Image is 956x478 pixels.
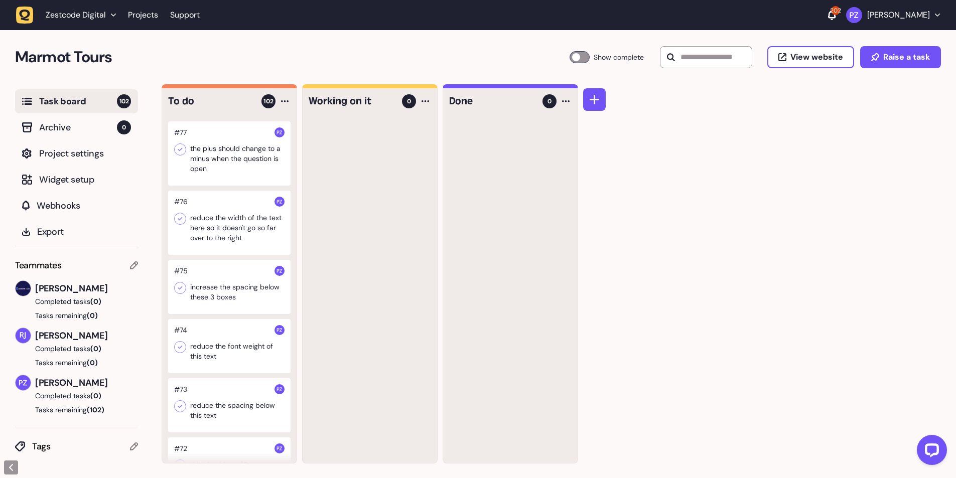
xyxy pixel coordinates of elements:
button: View website [767,46,854,68]
span: Project settings [39,146,131,161]
button: Completed tasks(0) [15,344,130,354]
span: (0) [90,344,101,353]
span: Tags [32,439,130,453]
img: Paris Zisis [275,266,285,276]
img: Paris Zisis [16,375,31,390]
button: Tasks remaining(0) [15,358,138,368]
h2: Marmot Tours [15,45,570,69]
img: Harry Robinson [16,281,31,296]
span: Raise a task [883,53,930,61]
span: [PERSON_NAME] [35,376,138,390]
span: Webhooks [37,199,131,213]
span: Widget setup [39,173,131,187]
h4: Done [449,94,535,108]
span: Export [37,225,131,239]
span: Show complete [594,51,644,63]
button: Task board102 [15,89,138,113]
div: 202 [831,6,840,15]
button: Zestcode Digital [16,6,122,24]
button: Widget setup [15,168,138,192]
h4: Working on it [309,94,395,108]
button: Completed tasks(0) [15,391,130,401]
a: Projects [128,6,158,24]
span: Task board [39,94,117,108]
img: Paris Zisis [275,325,285,335]
span: [PERSON_NAME] [35,329,138,343]
a: Support [170,10,200,20]
button: Completed tasks(0) [15,296,130,306]
span: 0 [117,120,131,134]
h4: To do [168,94,254,108]
span: 102 [263,97,274,106]
iframe: LiveChat chat widget [909,431,951,473]
img: Paris Zisis [846,7,862,23]
button: Raise a task [860,46,941,68]
span: 102 [117,94,131,108]
button: Export [15,220,138,244]
img: Paris Zisis [275,443,285,453]
span: (0) [87,358,98,367]
button: Webhooks [15,194,138,218]
img: Paris Zisis [275,197,285,207]
span: 0 [548,97,552,106]
button: [PERSON_NAME] [846,7,940,23]
button: Tasks remaining(102) [15,405,138,415]
span: Teammates [15,258,62,272]
span: (0) [87,311,98,320]
button: Archive0 [15,115,138,139]
span: [PERSON_NAME] [35,281,138,295]
img: Paris Zisis [275,384,285,394]
span: (0) [90,297,101,306]
span: (102) [87,405,104,414]
button: Project settings [15,141,138,166]
span: View website [790,53,843,61]
p: [PERSON_NAME] [867,10,930,20]
img: Riki-leigh Jones [16,328,31,343]
span: 0 [407,97,411,106]
span: Zestcode Digital [46,10,106,20]
span: (0) [90,391,101,400]
span: Archive [39,120,117,134]
button: Tasks remaining(0) [15,310,138,321]
img: Paris Zisis [275,127,285,137]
